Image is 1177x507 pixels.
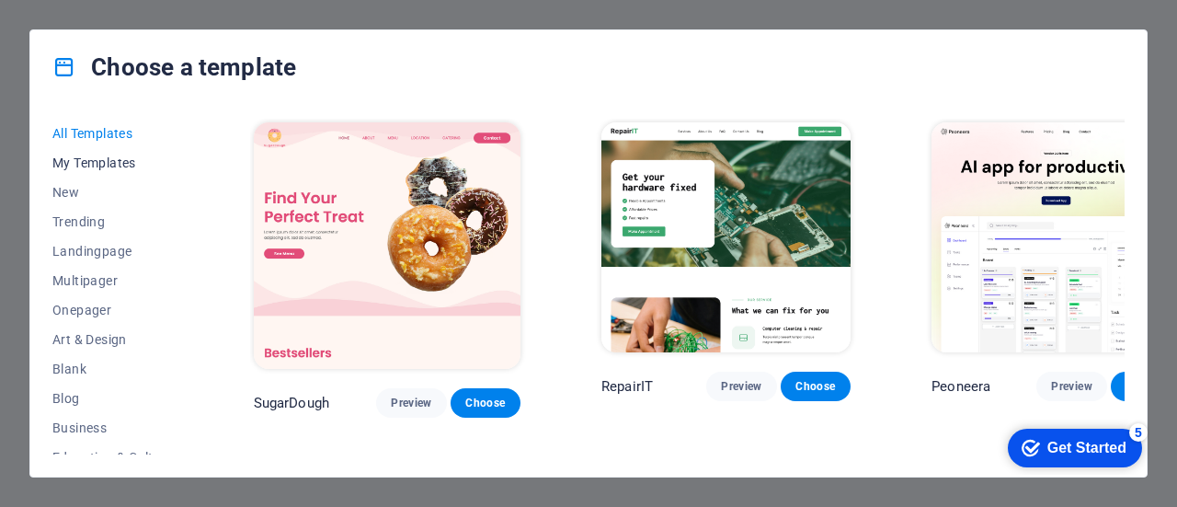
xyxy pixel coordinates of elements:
[52,421,173,435] span: Business
[52,332,173,347] span: Art & Design
[52,303,173,317] span: Onepager
[52,207,173,236] button: Trending
[52,384,173,413] button: Blog
[795,379,836,394] span: Choose
[721,379,761,394] span: Preview
[52,126,173,141] span: All Templates
[706,372,776,401] button: Preview
[52,443,173,472] button: Education & Culture
[931,377,990,396] p: Peoneera
[52,214,173,229] span: Trending
[52,354,173,384] button: Blank
[781,372,851,401] button: Choose
[52,148,173,178] button: My Templates
[15,9,149,48] div: Get Started 5 items remaining, 0% complete
[52,450,173,465] span: Education & Culture
[52,266,173,295] button: Multipager
[254,122,520,369] img: SugarDough
[52,391,173,406] span: Blog
[391,396,431,410] span: Preview
[1036,372,1106,401] button: Preview
[451,388,520,418] button: Choose
[52,362,173,376] span: Blank
[52,413,173,443] button: Business
[465,396,506,410] span: Choose
[52,273,173,288] span: Multipager
[601,377,653,396] p: RepairIT
[136,4,154,22] div: 5
[52,156,173,170] span: My Templates
[601,122,851,352] img: RepairIT
[52,119,173,148] button: All Templates
[52,185,173,200] span: New
[52,325,173,354] button: Art & Design
[254,394,329,412] p: SugarDough
[52,236,173,266] button: Landingpage
[376,388,446,418] button: Preview
[52,178,173,207] button: New
[54,20,133,37] div: Get Started
[52,295,173,325] button: Onepager
[52,52,296,82] h4: Choose a template
[1051,379,1091,394] span: Preview
[52,244,173,259] span: Landingpage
